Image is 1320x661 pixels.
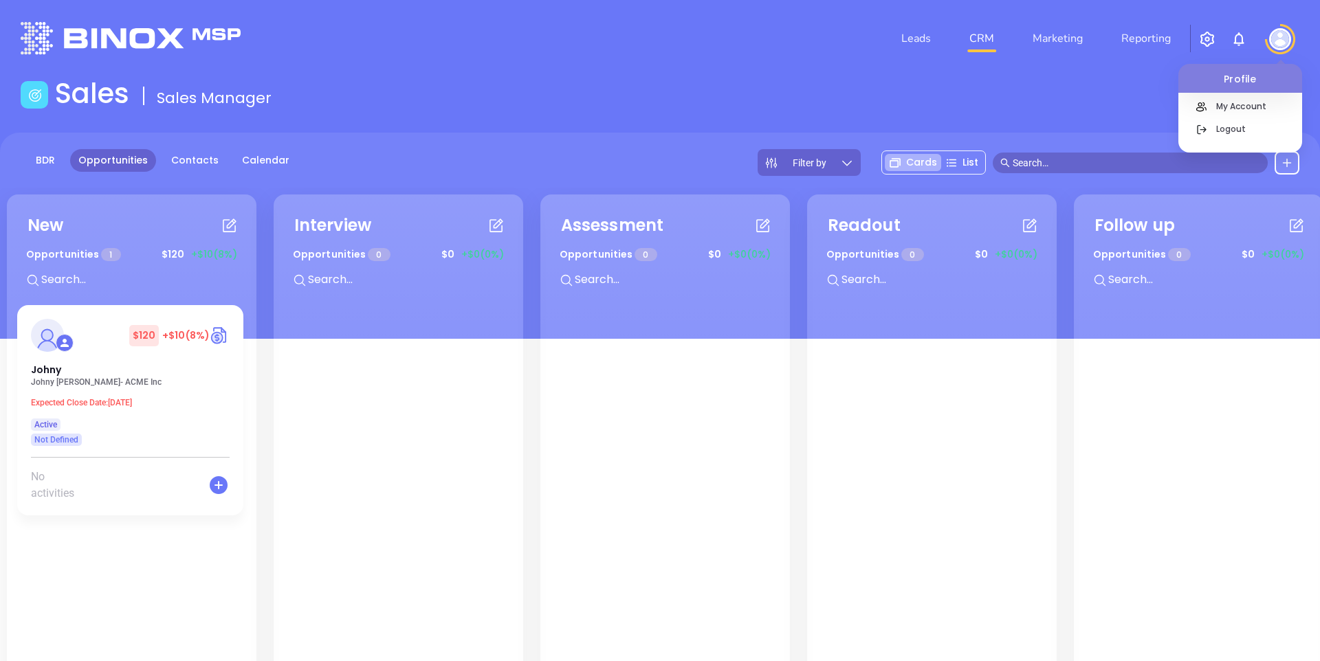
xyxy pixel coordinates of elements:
[1178,64,1302,87] p: Profile
[461,247,504,262] span: +$0 (0%)
[1209,99,1302,113] p: My Account
[101,248,120,261] span: 1
[1084,205,1313,305] div: Follow upOpportunities 0$0+$0(0%)
[294,213,371,238] div: Interview
[31,319,64,352] img: Johny
[307,271,513,289] input: Search...
[1116,25,1176,52] a: Reporting
[995,247,1037,262] span: +$0 (0%)
[728,247,771,262] span: +$0 (0%)
[560,242,657,267] p: Opportunities
[27,213,63,238] div: New
[34,432,78,447] span: Not Defined
[17,205,246,305] div: NewOpportunities 1$120+$10(8%)
[1231,31,1247,47] img: iconNotification
[1262,247,1304,262] span: +$0 (0%)
[26,242,121,267] p: Opportunities
[158,244,188,265] span: $ 120
[234,149,298,172] a: Calendar
[1027,25,1088,52] a: Marketing
[962,155,978,170] span: List
[31,363,62,377] span: Johny
[1269,28,1291,50] img: user
[191,247,237,262] span: +$10 (8%)
[31,469,91,502] span: No activities
[1094,213,1175,238] div: Follow up
[1107,271,1313,289] input: Search...
[1013,155,1260,170] input: Search…
[293,242,390,267] p: Opportunities
[17,305,246,522] div: profile $120+$10(8%)Circle dollarJohnyJohny [PERSON_NAME]- ACME IncExpected Close Date:[DATE]Acti...
[34,417,57,432] span: Active
[1199,31,1215,47] img: iconSetting
[1209,122,1302,136] p: Logout
[129,325,159,346] span: $ 120
[21,22,241,54] img: logo
[40,271,246,289] input: Search...
[635,248,657,261] span: 0
[163,149,227,172] a: Contacts
[1238,244,1258,265] span: $ 0
[70,149,156,172] a: Opportunities
[284,205,513,305] div: InterviewOpportunities 0$0+$0(0%)
[1000,158,1010,168] span: search
[551,205,780,305] div: AssessmentOpportunities 0$0+$0(0%)
[1168,248,1190,261] span: 0
[964,25,1000,52] a: CRM
[210,325,230,346] img: Quote
[157,87,272,109] span: Sales Manager
[27,149,63,172] a: BDR
[826,242,924,267] p: Opportunities
[162,328,210,342] span: +$10 (8%)
[896,25,936,52] a: Leads
[828,213,901,238] div: Readout
[17,305,243,446] a: profile $120+$10(8%)Circle dollarJohnyJohny [PERSON_NAME]- ACME IncExpected Close Date:[DATE]Acti...
[901,248,923,261] span: 0
[1093,242,1191,267] p: Opportunities
[705,244,725,265] span: $ 0
[971,244,991,265] span: $ 0
[31,377,237,387] p: Johny Smith - ACME Inc
[1178,97,1302,120] a: My Account
[906,155,937,170] span: Cards
[561,213,663,238] div: Assessment
[438,244,458,265] span: $ 0
[368,248,390,261] span: 0
[55,77,129,110] h1: Sales
[817,205,1046,305] div: ReadoutOpportunities 0$0+$0(0%)
[573,271,780,289] input: Search...
[840,271,1046,289] input: Search...
[31,398,237,407] p: Expected Close Date: [DATE]
[793,158,826,168] span: Filter by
